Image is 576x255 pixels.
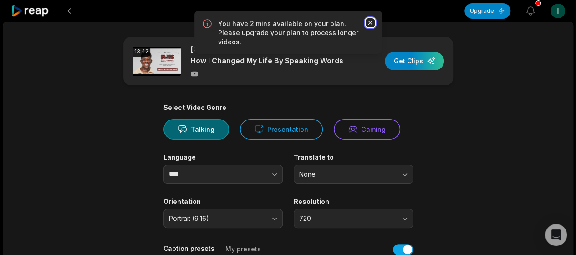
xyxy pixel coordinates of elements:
label: Orientation [163,198,283,206]
div: Select Video Genre [163,104,413,112]
span: None [299,170,395,178]
p: [PERSON_NAME] Shares His Testimony | How I Changed My Life By Speaking Words [190,44,347,66]
div: 13:42 [133,47,150,57]
button: Portrait (9:16) [163,209,283,228]
span: Portrait (9:16) [169,214,265,223]
button: Upgrade [464,3,510,19]
button: 720 [294,209,413,228]
label: Translate to [294,153,413,161]
button: None [294,165,413,184]
p: You have 2 mins available on your plan. Please upgrade your plan to process longer videos. [218,19,358,47]
button: Talking [163,119,229,140]
button: Gaming [334,119,400,140]
label: Language [163,153,283,161]
button: Get Clips [385,52,444,70]
button: Presentation [240,119,323,140]
span: 720 [299,214,395,223]
div: Open Intercom Messenger [545,224,567,246]
label: Resolution [294,198,413,206]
